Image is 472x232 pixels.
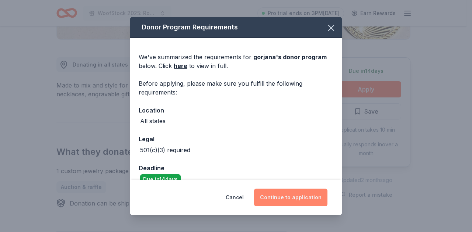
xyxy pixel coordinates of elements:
div: Before applying, please make sure you fulfill the following requirements: [139,79,333,97]
div: Donor Program Requirements [130,17,342,38]
div: 501(c)(3) required [140,146,190,154]
button: Cancel [226,189,244,206]
button: Continue to application [254,189,327,206]
div: Deadline [139,163,333,173]
a: here [174,61,187,70]
span: gorjana 's donor program [253,53,327,61]
div: All states [140,117,166,125]
div: Legal [139,134,333,144]
div: We've summarized the requirements for below. Click to view in full. [139,53,333,70]
div: Location [139,106,333,115]
div: Due in 14 days [140,174,181,185]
